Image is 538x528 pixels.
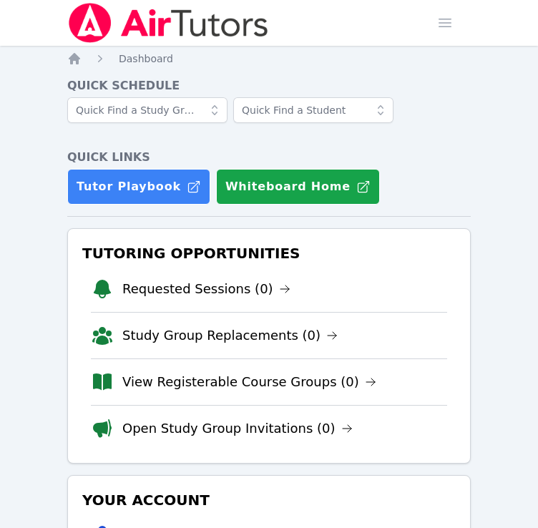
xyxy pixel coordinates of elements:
[122,326,338,346] a: Study Group Replacements (0)
[67,3,270,43] img: Air Tutors
[233,97,393,123] input: Quick Find a Student
[216,169,380,205] button: Whiteboard Home
[67,77,471,94] h4: Quick Schedule
[79,240,459,266] h3: Tutoring Opportunities
[67,52,471,66] nav: Breadcrumb
[122,279,290,299] a: Requested Sessions (0)
[79,487,459,513] h3: Your Account
[122,372,376,392] a: View Registerable Course Groups (0)
[67,149,471,166] h4: Quick Links
[67,97,228,123] input: Quick Find a Study Group
[119,53,173,64] span: Dashboard
[119,52,173,66] a: Dashboard
[122,419,353,439] a: Open Study Group Invitations (0)
[67,169,210,205] a: Tutor Playbook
